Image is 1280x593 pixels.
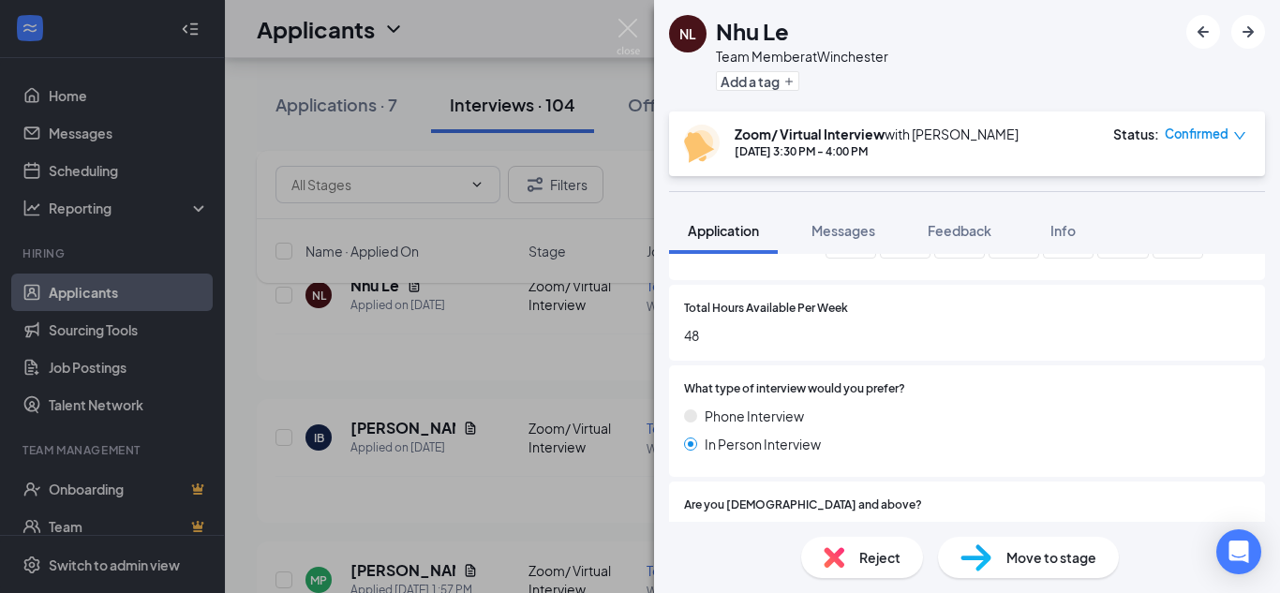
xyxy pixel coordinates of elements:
[688,222,759,239] span: Application
[783,76,795,87] svg: Plus
[735,143,1019,159] div: [DATE] 3:30 PM - 4:00 PM
[705,406,804,426] span: Phone Interview
[1233,129,1246,142] span: down
[1165,125,1228,143] span: Confirmed
[1237,21,1259,43] svg: ArrowRight
[735,125,1019,143] div: with [PERSON_NAME]
[1192,21,1214,43] svg: ArrowLeftNew
[684,497,922,514] span: Are you [DEMOGRAPHIC_DATA] and above?
[1231,15,1265,49] button: ArrowRight
[705,522,727,542] span: Yes
[716,15,789,47] h1: Nhu Le
[859,547,900,568] span: Reject
[1006,547,1096,568] span: Move to stage
[716,71,799,91] button: PlusAdd a tag
[716,47,888,66] div: Team Member at Winchester
[1186,15,1220,49] button: ArrowLeftNew
[928,222,991,239] span: Feedback
[735,126,885,142] b: Zoom/ Virtual Interview
[684,325,1250,346] span: 48
[1216,529,1261,574] div: Open Intercom Messenger
[705,434,821,454] span: In Person Interview
[679,24,696,43] div: NL
[1113,125,1159,143] div: Status :
[811,222,875,239] span: Messages
[1050,222,1076,239] span: Info
[684,380,905,398] span: What type of interview would you prefer?
[684,300,848,318] span: Total Hours Available Per Week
